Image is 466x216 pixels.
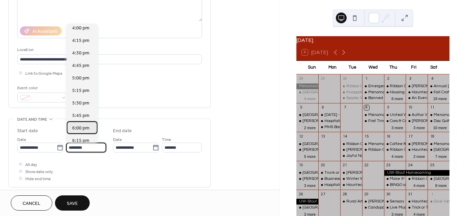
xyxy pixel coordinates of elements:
[296,205,318,211] div: Pleasant Valley Tree Farm Fall Festival
[72,112,89,119] span: 5:45 pm
[384,182,406,188] div: BINGO at the Moose Lodge
[384,176,406,182] div: Make It! Thursdays
[17,46,201,53] div: Location
[72,37,89,44] span: 4:15 pm
[434,90,460,95] div: Fall Craft Sale
[406,176,428,182] div: Ribbon Cutting and Open House: Compass IL
[384,141,406,147] div: Coffee & Commerce: Manufacturing
[318,176,340,182] div: Business After Hours
[162,136,171,143] span: Time
[346,199,396,205] div: Rural Arts & Culture Forum
[298,163,303,168] div: 19
[25,175,51,183] span: Hide end time
[340,95,362,101] div: Spooky Wreath Workshop
[389,95,406,101] button: 6 more
[66,136,76,143] span: Time
[362,112,384,118] div: Menomonie Farmer's Market
[11,195,52,211] button: Cancel
[296,83,318,89] div: Menomonie Oktoberfest
[390,147,456,153] div: Ribbon Cutting: Gentle Dental Care
[72,87,89,94] span: 5:15 pm
[346,90,385,95] div: KnappaPatch Market
[340,83,362,89] div: Ribbon Cutting: Anovia Health
[408,192,413,197] div: 31
[362,90,384,95] div: Menomonie Farmer's Market
[318,124,340,130] div: MHS Bands Fall Outdoor Concert
[324,176,362,182] div: Business After Hours
[386,163,391,168] div: 23
[302,147,372,153] div: [PERSON_NAME] Auto Club Car Show
[320,105,325,110] div: 6
[72,62,89,69] span: 4:45 pm
[433,153,449,159] button: 7 more
[324,182,409,188] div: Hospitality Nights with Chef [PERSON_NAME]
[403,61,424,74] div: Fri
[362,199,384,205] div: Mabel's Movie Series Double Feature: "Clue" and "Psycho"
[368,112,438,118] div: Menomonie [PERSON_NAME] Market
[342,105,347,110] div: 7
[296,118,318,124] div: Govin's Corn Maze & Fall Fun
[298,105,303,110] div: 5
[324,170,361,176] div: Trunk or Treat 2025
[301,95,318,101] button: 4 more
[67,200,78,207] span: Save
[364,76,369,81] div: 1
[390,141,457,147] div: Coffee & Commerce: Manufacturing
[298,192,303,197] div: 26
[364,192,369,197] div: 29
[386,105,391,110] div: 9
[72,125,89,132] span: 6:00 pm
[362,147,384,153] div: Ribbon Cutting: Loyal Blu LLC
[408,76,413,81] div: 3
[384,205,406,211] div: Live Music: Dave Snyder
[72,25,89,32] span: 4:00 pm
[430,105,435,110] div: 11
[318,170,340,176] div: Trunk or Treat 2025
[342,163,347,168] div: 21
[340,182,362,188] div: Haunted Accessories Workshop
[428,147,449,153] div: Pleasant Valley Tree Farm Fall Festival
[17,136,26,143] span: Date
[433,182,449,188] button: 8 more
[23,200,40,207] span: Cancel
[430,134,435,139] div: 18
[320,76,325,81] div: 29
[113,136,122,143] span: Date
[384,170,449,176] div: UW-Stout Homecoming
[322,61,342,74] div: Mon
[340,170,362,176] div: Jake's Oktoberfest Buffet
[364,134,369,139] div: 15
[17,116,47,123] span: Date and time
[301,124,318,130] button: 2 more
[412,90,443,95] div: Haunted Hillside
[17,85,68,92] div: Event color
[412,199,443,205] div: Haunted Hillside
[340,176,362,182] div: Winter Wear Clothing Drive
[318,112,340,118] div: Fire Prevention Week - MFD Open House
[428,83,449,89] div: Annual Cancer Research Fundraiser
[346,83,402,89] div: Ribbon Cutting: Anovia Health
[298,134,303,139] div: 12
[408,105,413,110] div: 10
[302,141,367,147] div: [GEOGRAPHIC_DATA] Fall Festival
[302,118,375,124] div: [PERSON_NAME] Corn Maze & Fall Fun
[25,168,53,175] span: Show date only
[346,95,393,101] div: Spooky Wreath Workshop
[368,205,394,211] div: Candypalooza
[296,112,318,118] div: Pleasant Valley Tree Farm Fall Festival
[406,141,428,147] div: Govin's Corn Maze & Fall Fun
[302,90,367,95] div: [GEOGRAPHIC_DATA] Fall Festival
[390,112,438,118] div: United Way Day of Caring
[406,83,428,89] div: Govin's Corn Maze & Fall Fun
[428,199,449,205] div: Give Vets a Smile
[384,118,406,124] div: Cars & Caffeine Thursday Night Get-Together
[428,90,449,95] div: Fall Craft Sale
[340,90,362,95] div: KnappaPatch Market
[340,141,362,147] div: Ribbon Cutting: Cedarbrook Church
[389,153,406,159] button: 4 more
[342,76,347,81] div: 30
[406,199,428,205] div: Haunted Hillside
[346,170,416,176] div: [PERSON_NAME]'s Oktoberfest Buffet
[384,83,406,89] div: Ribbon Cutting: Wisconsin Early Autism Project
